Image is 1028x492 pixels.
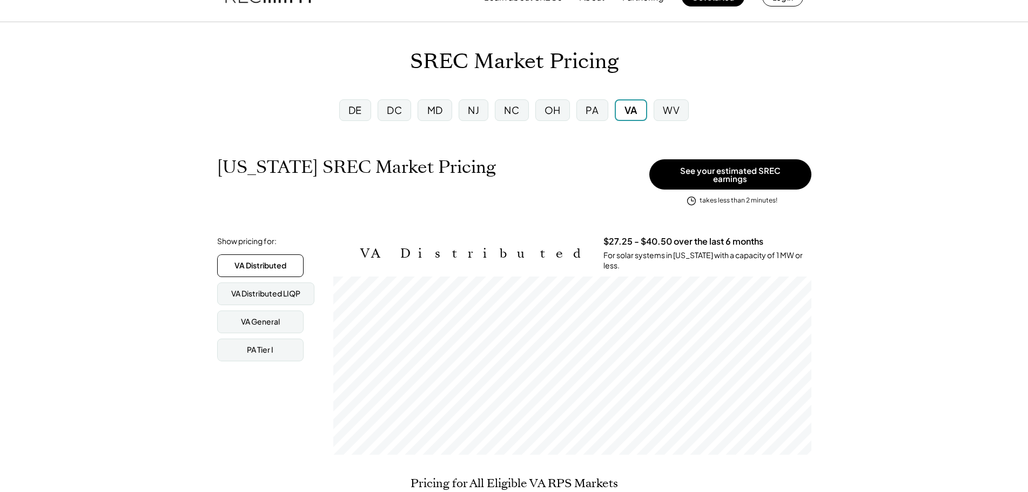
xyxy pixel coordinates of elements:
[360,246,587,261] h2: VA Distributed
[649,159,811,190] button: See your estimated SREC earnings
[603,236,763,247] h3: $27.25 - $40.50 over the last 6 months
[700,196,777,205] div: takes less than 2 minutes!
[410,49,619,75] h1: SREC Market Pricing
[217,236,277,247] div: Show pricing for:
[241,316,280,327] div: VA General
[348,103,362,117] div: DE
[411,476,618,490] h2: Pricing for All Eligible VA RPS Markets
[234,260,286,271] div: VA Distributed
[545,103,561,117] div: OH
[217,157,496,178] h1: [US_STATE] SREC Market Pricing
[247,345,273,355] div: PA Tier I
[387,103,402,117] div: DC
[427,103,443,117] div: MD
[586,103,599,117] div: PA
[231,288,300,299] div: VA Distributed LIQP
[663,103,680,117] div: WV
[624,103,637,117] div: VA
[603,250,811,271] div: For solar systems in [US_STATE] with a capacity of 1 MW or less.
[504,103,519,117] div: NC
[468,103,479,117] div: NJ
